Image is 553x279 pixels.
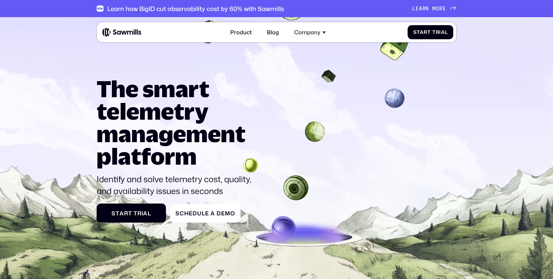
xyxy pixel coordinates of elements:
span: h [184,210,189,216]
span: a [210,210,215,216]
div: Company [294,29,320,35]
a: ScheduleaDemo [170,204,241,223]
span: T [432,29,436,35]
a: Learnmore [412,6,456,11]
span: c [180,210,184,216]
h1: The smart telemetry management platform [97,77,257,167]
span: S [112,210,116,216]
span: e [416,6,419,11]
p: Identify and solve telemetry cost, quality, and availability issues in seconds [97,173,257,197]
span: L [412,6,416,11]
span: S [175,210,180,216]
span: m [432,6,436,11]
span: t [116,210,120,216]
span: e [189,210,193,216]
span: r [137,210,142,216]
span: e [443,6,446,11]
a: Product [226,25,256,40]
div: Company [290,25,330,40]
span: r [439,6,443,11]
span: r [424,29,427,35]
span: i [142,210,143,216]
span: u [197,210,202,216]
a: Blog [263,25,283,40]
span: t [417,29,420,35]
span: i [439,29,441,35]
span: t [128,210,132,216]
span: a [120,210,124,216]
span: l [445,29,448,35]
span: m [225,210,230,216]
span: T [134,210,137,216]
span: a [419,6,422,11]
span: r [422,6,426,11]
a: StartTrial [97,204,166,223]
span: a [143,210,148,216]
span: r [436,29,440,35]
span: S [413,29,417,35]
div: Learn how BigID cut observability cost by 60% with Sawmills [107,5,284,13]
span: o [436,6,439,11]
a: StartTrial [408,25,453,39]
span: e [221,210,225,216]
span: t [427,29,431,35]
span: l [148,210,151,216]
span: a [441,29,445,35]
span: e [205,210,209,216]
span: d [193,210,197,216]
span: l [202,210,205,216]
span: r [124,210,128,216]
span: a [420,29,424,35]
span: o [230,210,235,216]
span: D [217,210,221,216]
span: n [426,6,429,11]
